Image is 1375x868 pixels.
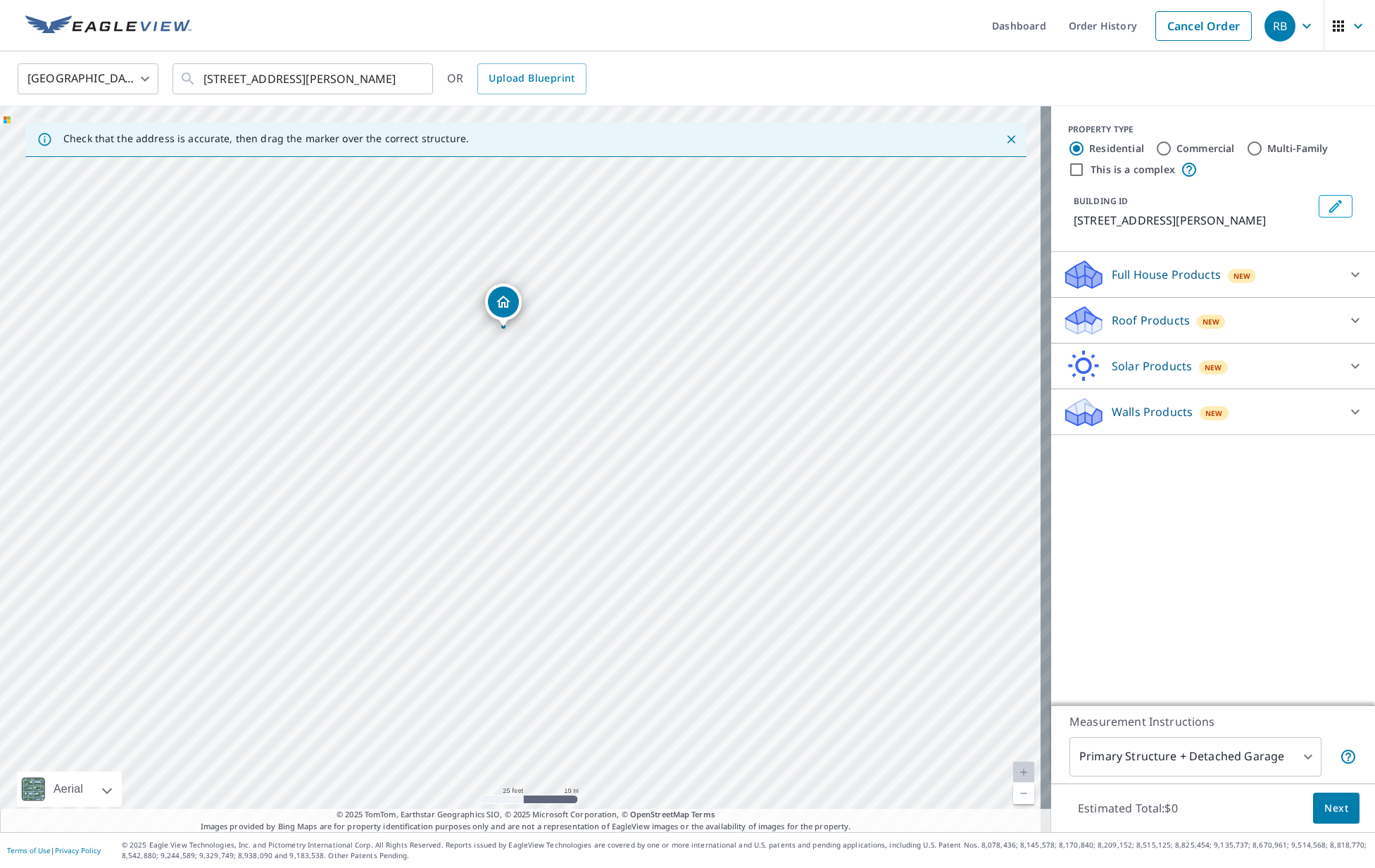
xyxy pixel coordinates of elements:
[1091,163,1175,177] label: This is a complex
[203,59,404,99] input: Search by address or latitude-longitude
[1112,358,1192,375] p: Solar Products
[691,809,715,819] a: Terms
[1233,270,1251,282] span: New
[630,809,689,819] a: OpenStreetMap
[63,132,469,145] p: Check that the address is accurate, then drag the marker over the correct structure.
[1340,748,1357,765] span: Your report will include the primary structure and a detached garage if one exists.
[1013,762,1034,783] a: Current Level 20, Zoom In Disabled
[1074,212,1313,229] p: [STREET_ADDRESS][PERSON_NAME]
[1112,266,1221,283] p: Full House Products
[1112,312,1190,329] p: Roof Products
[18,59,158,99] div: [GEOGRAPHIC_DATA]
[1313,793,1360,824] button: Next
[49,772,87,807] div: Aerial
[1068,123,1358,136] div: PROPERTY TYPE
[25,15,192,37] img: EV Logo
[1002,130,1020,149] button: Close
[1176,141,1235,156] label: Commercial
[1267,141,1329,156] label: Multi-Family
[447,63,586,94] div: OR
[337,809,715,821] span: © 2025 TomTom, Earthstar Geographics SIO, © 2025 Microsoft Corporation, ©
[122,840,1368,861] p: © 2025 Eagle View Technologies, Inc. and Pictometry International Corp. All Rights Reserved. Repo...
[1062,349,1364,383] div: Solar ProductsNew
[1264,11,1295,42] div: RB
[55,845,101,855] a: Privacy Policy
[7,846,101,855] p: |
[1062,303,1364,337] div: Roof ProductsNew
[1069,737,1321,776] div: Primary Structure + Detached Garage
[17,772,122,807] div: Aerial
[1062,258,1364,291] div: Full House ProductsNew
[1062,395,1364,429] div: Walls ProductsNew
[1069,713,1357,730] p: Measurement Instructions
[1074,195,1128,207] p: BUILDING ID
[477,63,586,94] a: Upload Blueprint
[1205,408,1223,419] span: New
[1155,11,1252,41] a: Cancel Order
[1112,403,1193,420] p: Walls Products
[1013,783,1034,804] a: Current Level 20, Zoom Out
[1089,141,1144,156] label: Residential
[1319,195,1352,218] button: Edit building 1
[1324,800,1348,817] span: Next
[1067,793,1189,824] p: Estimated Total: $0
[485,284,522,327] div: Dropped pin, building 1, Residential property, 9522 Chumuckla Hwy Jay, FL 32565
[1203,316,1220,327] span: New
[7,845,51,855] a: Terms of Use
[489,70,575,87] span: Upload Blueprint
[1205,362,1222,373] span: New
